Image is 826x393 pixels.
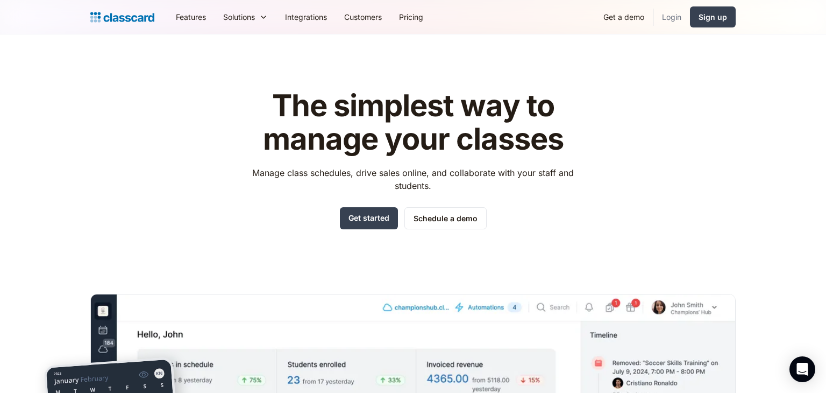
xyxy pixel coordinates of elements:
[653,5,690,29] a: Login
[404,207,487,229] a: Schedule a demo
[243,89,584,156] h1: The simplest way to manage your classes
[595,5,653,29] a: Get a demo
[215,5,276,29] div: Solutions
[276,5,336,29] a: Integrations
[690,6,736,27] a: Sign up
[167,5,215,29] a: Features
[340,207,398,229] a: Get started
[336,5,390,29] a: Customers
[90,10,154,25] a: home
[243,166,584,192] p: Manage class schedules, drive sales online, and collaborate with your staff and students.
[699,11,727,23] div: Sign up
[789,356,815,382] div: Open Intercom Messenger
[390,5,432,29] a: Pricing
[223,11,255,23] div: Solutions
